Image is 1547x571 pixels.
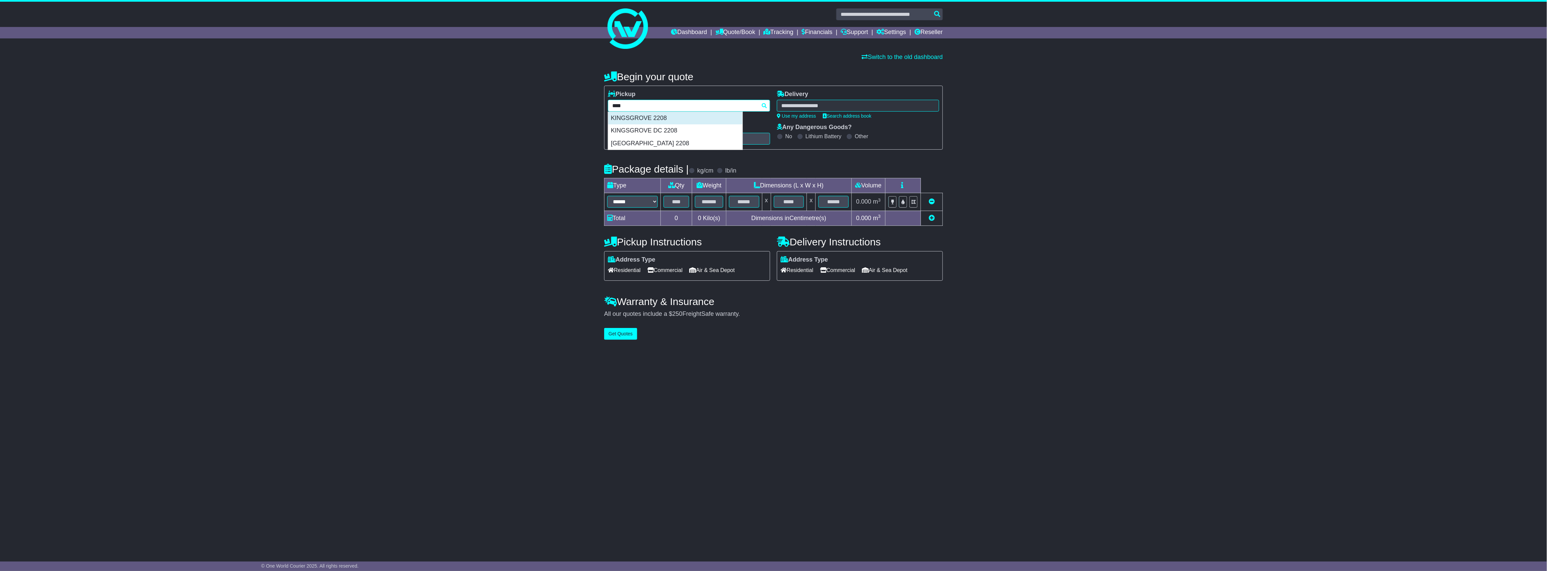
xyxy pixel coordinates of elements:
h4: Package details | [604,163,689,175]
label: Address Type [781,256,828,264]
sup: 3 [878,214,881,219]
a: Use my address [777,113,816,119]
td: Dimensions in Centimetre(s) [726,211,851,226]
div: KINGSGROVE 2208 [608,112,742,125]
label: Pickup [608,91,636,98]
a: Dashboard [671,27,707,38]
span: Commercial [647,265,682,275]
div: [GEOGRAPHIC_DATA] 2208 [608,137,742,150]
span: Commercial [820,265,855,275]
td: Type [604,178,661,193]
h4: Pickup Instructions [604,236,770,247]
span: m [873,215,881,221]
span: Residential [608,265,641,275]
span: 0.000 [856,215,871,221]
td: Dimensions (L x W x H) [726,178,851,193]
a: Tracking [764,27,793,38]
label: Other [855,133,868,140]
a: Financials [802,27,833,38]
div: KINGSGROVE DC 2208 [608,124,742,137]
div: All our quotes include a $ FreightSafe warranty. [604,310,943,318]
a: Settings [876,27,906,38]
a: Quote/Book [715,27,755,38]
sup: 3 [878,198,881,203]
td: Qty [661,178,692,193]
label: lb/in [725,167,736,175]
span: 0 [698,215,701,221]
h4: Delivery Instructions [777,236,943,247]
button: Get Quotes [604,328,637,340]
span: Air & Sea Depot [862,265,908,275]
td: x [762,193,771,211]
label: Any Dangerous Goods? [777,124,852,131]
a: Reseller [915,27,943,38]
h4: Warranty & Insurance [604,296,943,307]
td: 0 [661,211,692,226]
a: Add new item [929,215,935,221]
a: Switch to the old dashboard [862,54,943,60]
typeahead: Please provide city [608,100,770,112]
a: Search address book [823,113,871,119]
h4: Begin your quote [604,71,943,82]
td: Kilo(s) [692,211,726,226]
span: © One World Courier 2025. All rights reserved. [261,563,359,569]
span: 0.000 [856,198,871,205]
label: No [785,133,792,140]
span: m [873,198,881,205]
label: Lithium Battery [806,133,842,140]
td: Total [604,211,661,226]
a: Support [841,27,868,38]
label: Delivery [777,91,808,98]
label: Address Type [608,256,655,264]
td: Volume [851,178,885,193]
span: Air & Sea Depot [690,265,735,275]
span: Residential [781,265,813,275]
span: 250 [672,310,682,317]
td: x [807,193,816,211]
td: Weight [692,178,726,193]
a: Remove this item [929,198,935,205]
label: kg/cm [697,167,713,175]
